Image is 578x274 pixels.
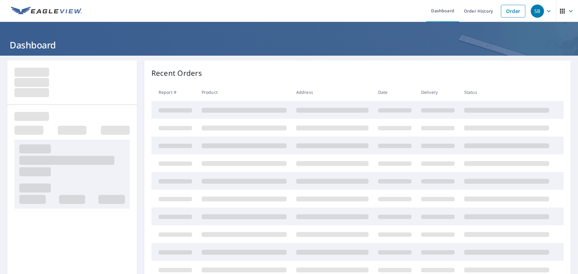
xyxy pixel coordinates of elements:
[373,83,416,101] th: Date
[197,83,291,101] th: Product
[531,5,544,18] div: SB
[459,83,554,101] th: Status
[11,7,82,16] img: EV Logo
[501,5,525,17] a: Order
[151,68,202,79] p: Recent Orders
[151,83,197,101] th: Report #
[416,83,459,101] th: Delivery
[291,83,373,101] th: Address
[7,39,571,51] h1: Dashboard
